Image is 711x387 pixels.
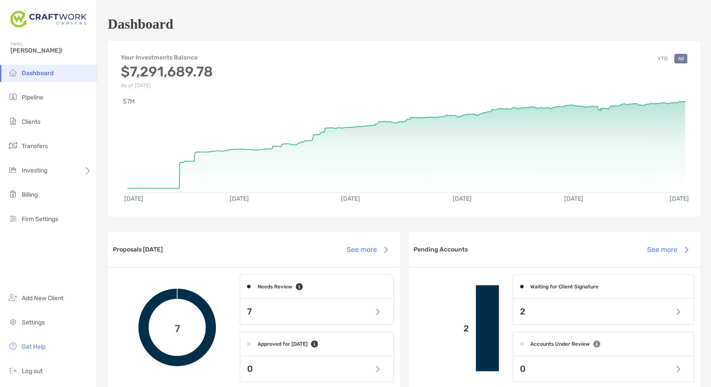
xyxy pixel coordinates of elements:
[8,165,18,175] img: investing icon
[113,246,163,253] h3: Proposals [DATE]
[8,292,18,303] img: add_new_client icon
[121,83,213,89] p: As of [DATE]
[8,140,18,151] img: transfers icon
[10,47,92,54] span: [PERSON_NAME]!
[8,317,18,327] img: settings icon
[531,284,599,290] h4: Waiting for Client Signature
[8,92,18,102] img: pipeline icon
[258,341,308,347] h4: Approved for [DATE]
[123,98,135,105] text: $7M
[22,343,46,351] span: Get Help
[8,67,18,78] img: dashboard icon
[8,213,18,224] img: firm-settings icon
[22,319,45,326] span: Settings
[453,195,472,202] text: [DATE]
[22,294,63,302] span: Add New Client
[121,54,213,61] h4: Your Investments Balance
[8,341,18,351] img: get-help icon
[531,341,590,347] h4: Accounts Under Review
[22,69,54,77] span: Dashboard
[8,365,18,376] img: logout icon
[416,323,470,334] p: 2
[654,54,671,63] button: YTD
[22,191,38,198] span: Billing
[230,195,249,202] text: [DATE]
[341,195,360,202] text: [DATE]
[22,367,43,375] span: Log out
[520,306,526,317] p: 2
[247,306,252,317] p: 7
[8,116,18,126] img: clients icon
[121,63,213,80] h3: $7,291,689.78
[641,240,695,259] button: See more
[175,321,180,334] span: 7
[22,94,43,101] span: Pipeline
[108,16,173,32] h1: Dashboard
[22,167,47,174] span: Investing
[675,54,688,63] button: All
[670,195,689,202] text: [DATE]
[520,364,526,374] p: 0
[124,195,143,202] text: [DATE]
[247,364,253,374] p: 0
[564,195,583,202] text: [DATE]
[258,284,292,290] h4: Needs Review
[22,215,58,223] span: Firm Settings
[22,118,40,126] span: Clients
[340,240,395,259] button: See more
[22,142,48,150] span: Transfers
[414,246,468,253] h3: Pending Accounts
[8,189,18,199] img: billing icon
[10,3,86,35] img: Zoe Logo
